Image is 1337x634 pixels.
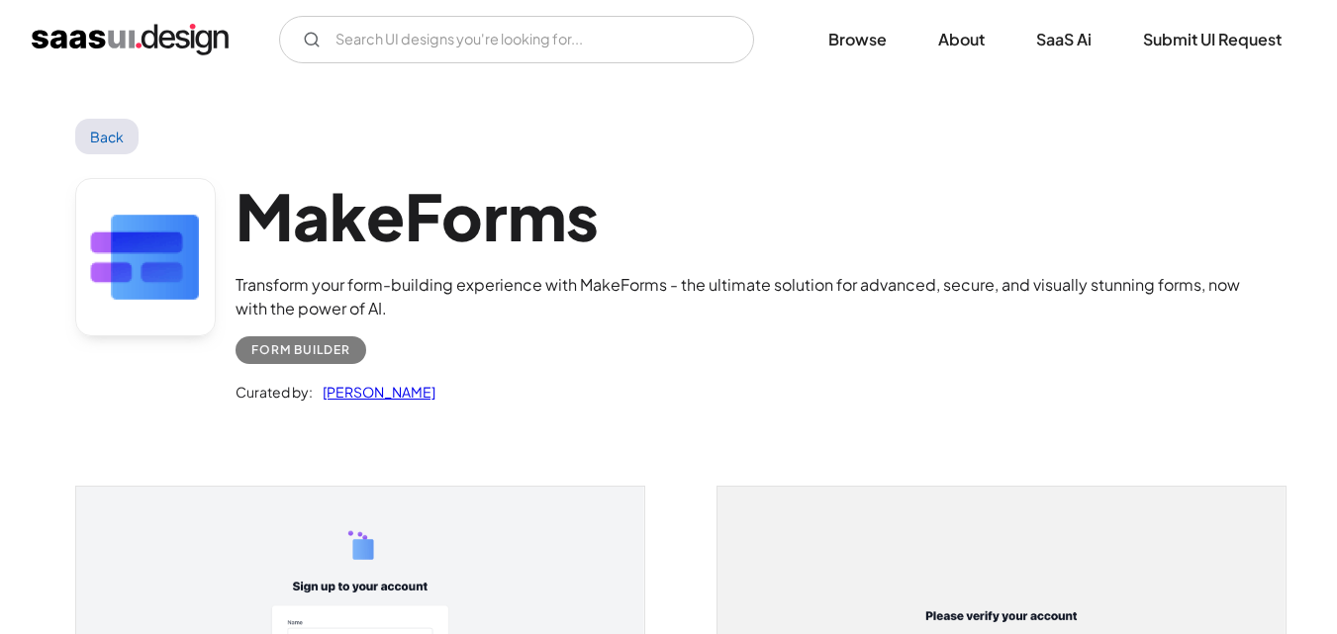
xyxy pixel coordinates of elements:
input: Search UI designs you're looking for... [279,16,754,63]
h1: MakeForms [236,178,1263,254]
a: Submit UI Request [1119,18,1305,61]
div: Form Builder [251,338,350,362]
a: Browse [805,18,910,61]
a: [PERSON_NAME] [313,380,435,404]
form: Email Form [279,16,754,63]
div: Transform your form-building experience with MakeForms - the ultimate solution for advanced, secu... [236,273,1263,320]
a: About [914,18,1008,61]
a: SaaS Ai [1012,18,1115,61]
div: Curated by: [236,380,313,404]
a: home [32,24,229,55]
a: Back [75,119,140,154]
